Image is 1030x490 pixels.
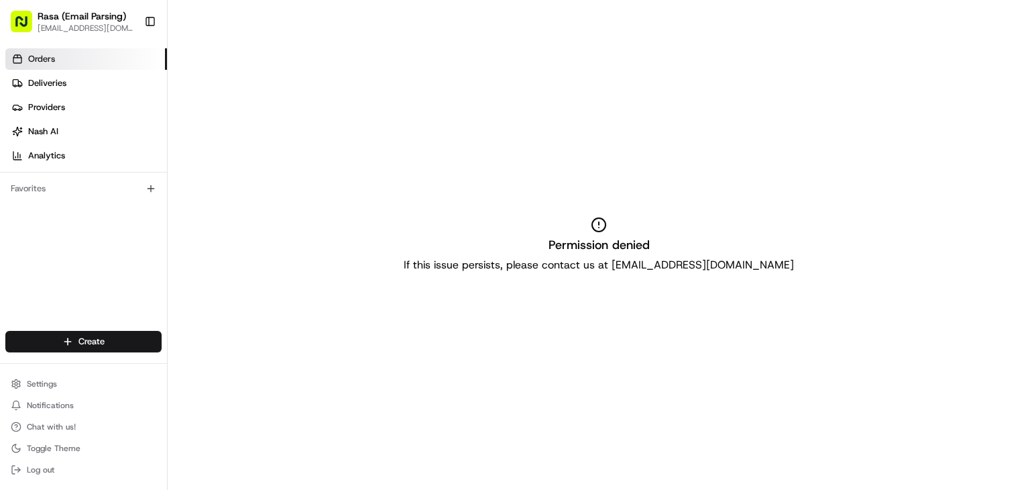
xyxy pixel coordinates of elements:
[35,86,221,100] input: Clear
[121,244,148,254] span: [DATE]
[127,299,215,313] span: API Documentation
[5,48,167,70] a: Orders
[5,145,167,166] a: Analytics
[5,439,162,458] button: Toggle Theme
[28,128,52,152] img: 1738778727109-b901c2ba-d612-49f7-a14d-d897ce62d23f
[28,53,55,65] span: Orders
[60,128,220,141] div: Start new chat
[549,236,650,254] h2: Permission denied
[42,207,109,218] span: [PERSON_NAME]
[5,396,162,415] button: Notifications
[5,460,162,479] button: Log out
[13,53,244,75] p: Welcome 👋
[27,422,76,432] span: Chat with us!
[5,418,162,436] button: Chat with us!
[28,150,65,162] span: Analytics
[38,23,133,34] button: [EMAIL_ADDRESS][DOMAIN_NAME]
[5,5,139,38] button: Rasa (Email Parsing)[EMAIL_ADDRESS][DOMAIN_NAME]
[27,299,103,313] span: Knowledge Base
[13,174,86,185] div: Past conversations
[111,207,116,218] span: •
[133,332,162,342] span: Pylon
[5,97,167,118] a: Providers
[5,121,167,142] a: Nash AI
[13,13,40,40] img: Nash
[27,443,80,454] span: Toggle Theme
[27,400,74,411] span: Notifications
[27,464,54,475] span: Log out
[42,244,111,254] span: Klarizel Pensader
[27,244,38,255] img: 1736555255976-a54dd68f-1ca7-489b-9aae-adbdc363a1c4
[38,9,126,23] button: Rasa (Email Parsing)
[13,128,38,152] img: 1736555255976-a54dd68f-1ca7-489b-9aae-adbdc363a1c4
[60,141,184,152] div: We're available if you need us!
[404,257,794,273] p: If this issue persists, please contact us at [EMAIL_ADDRESS][DOMAIN_NAME]
[28,101,65,113] span: Providers
[5,72,167,94] a: Deliveries
[27,379,57,389] span: Settings
[113,244,118,254] span: •
[28,77,66,89] span: Deliveries
[5,375,162,393] button: Settings
[95,332,162,342] a: Powered byPylon
[119,207,146,218] span: [DATE]
[78,336,105,348] span: Create
[28,126,58,138] span: Nash AI
[8,294,108,318] a: 📗Knowledge Base
[13,195,35,216] img: Trey Moats
[13,301,24,311] div: 📗
[228,132,244,148] button: Start new chat
[13,231,35,252] img: Klarizel Pensader
[208,171,244,187] button: See all
[5,331,162,352] button: Create
[113,301,124,311] div: 💻
[5,178,162,199] div: Favorites
[108,294,221,318] a: 💻API Documentation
